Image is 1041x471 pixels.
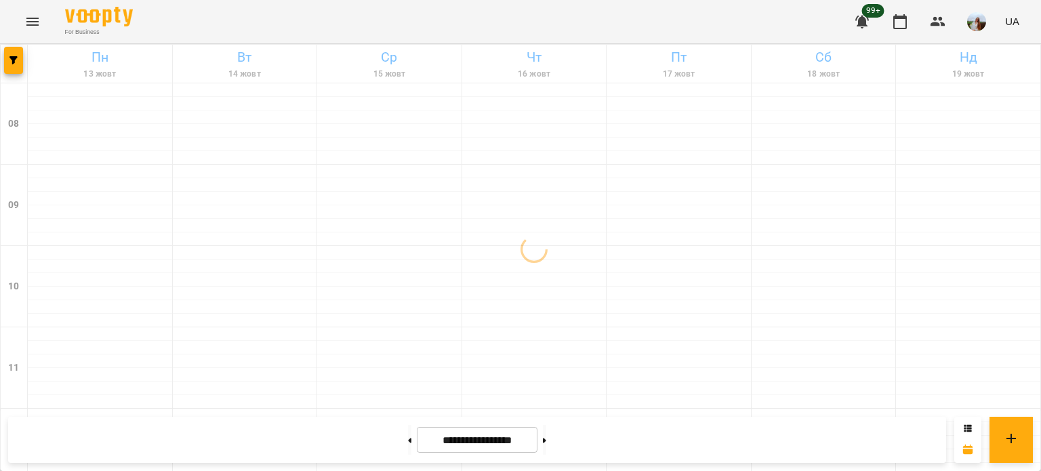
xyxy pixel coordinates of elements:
img: Voopty Logo [65,7,133,26]
span: 99+ [862,4,884,18]
h6: 19 жовт [898,68,1038,81]
button: UA [1000,9,1025,34]
h6: Сб [754,47,894,68]
h6: 09 [8,198,19,213]
h6: 10 [8,279,19,294]
h6: Вт [175,47,315,68]
span: UA [1005,14,1019,28]
h6: 17 жовт [609,68,749,81]
h6: 08 [8,117,19,131]
h6: 16 жовт [464,68,605,81]
img: 1b82cdbc68fd32853a67547598c0d3c2.jpg [967,12,986,31]
h6: 11 [8,361,19,375]
h6: Пт [609,47,749,68]
h6: Чт [464,47,605,68]
span: For Business [65,28,133,37]
button: Menu [16,5,49,38]
h6: 14 жовт [175,68,315,81]
h6: Нд [898,47,1038,68]
h6: Пн [30,47,170,68]
h6: 18 жовт [754,68,894,81]
h6: Ср [319,47,460,68]
h6: 15 жовт [319,68,460,81]
h6: 13 жовт [30,68,170,81]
